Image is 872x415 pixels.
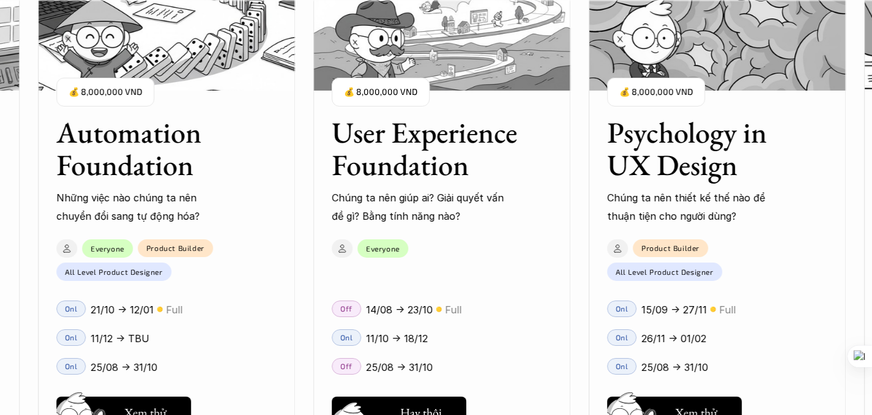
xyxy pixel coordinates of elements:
p: Onl [616,333,628,342]
p: Full [719,301,736,319]
p: 25/08 -> 31/10 [366,358,433,376]
p: 🟡 [436,305,442,314]
p: 11/10 -> 18/12 [366,329,428,348]
p: 25/08 -> 31/10 [641,358,708,376]
p: Product Builder [146,244,204,252]
p: 💰 8,000,000 VND [69,84,142,100]
p: Full [445,301,461,319]
p: 11/12 -> TBU [91,329,149,348]
p: Off [340,304,352,313]
p: 💰 8,000,000 VND [619,84,693,100]
h3: Psychology in UX Design [607,116,797,181]
p: Những việc nào chúng ta nên chuyển đổi sang tự động hóa? [56,189,234,226]
p: Chúng ta nên giúp ai? Giải quyết vấn đề gì? Bằng tính năng nào? [332,189,509,226]
p: All Level Product Designer [616,267,714,276]
p: 💰 8,000,000 VND [344,84,417,100]
p: Onl [340,333,353,342]
h3: Automation Foundation [56,116,246,181]
p: 🟡 [710,305,716,314]
p: Onl [616,304,628,313]
p: Everyone [91,244,124,253]
p: Chúng ta nên thiết kế thế nào để thuận tiện cho người dùng? [607,189,784,226]
p: 15/09 -> 27/11 [641,301,707,319]
p: Everyone [366,244,400,253]
p: Full [166,301,182,319]
p: Off [340,362,352,370]
p: Product Builder [641,244,699,252]
p: 🟡 [157,305,163,314]
p: 26/11 -> 01/02 [641,329,706,348]
p: Onl [616,362,628,370]
p: 21/10 -> 12/01 [91,301,154,319]
p: 14/08 -> 23/10 [366,301,433,319]
p: 25/08 -> 31/10 [91,358,157,376]
p: All Level Product Designer [65,267,163,276]
h3: User Experience Foundation [332,116,521,181]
